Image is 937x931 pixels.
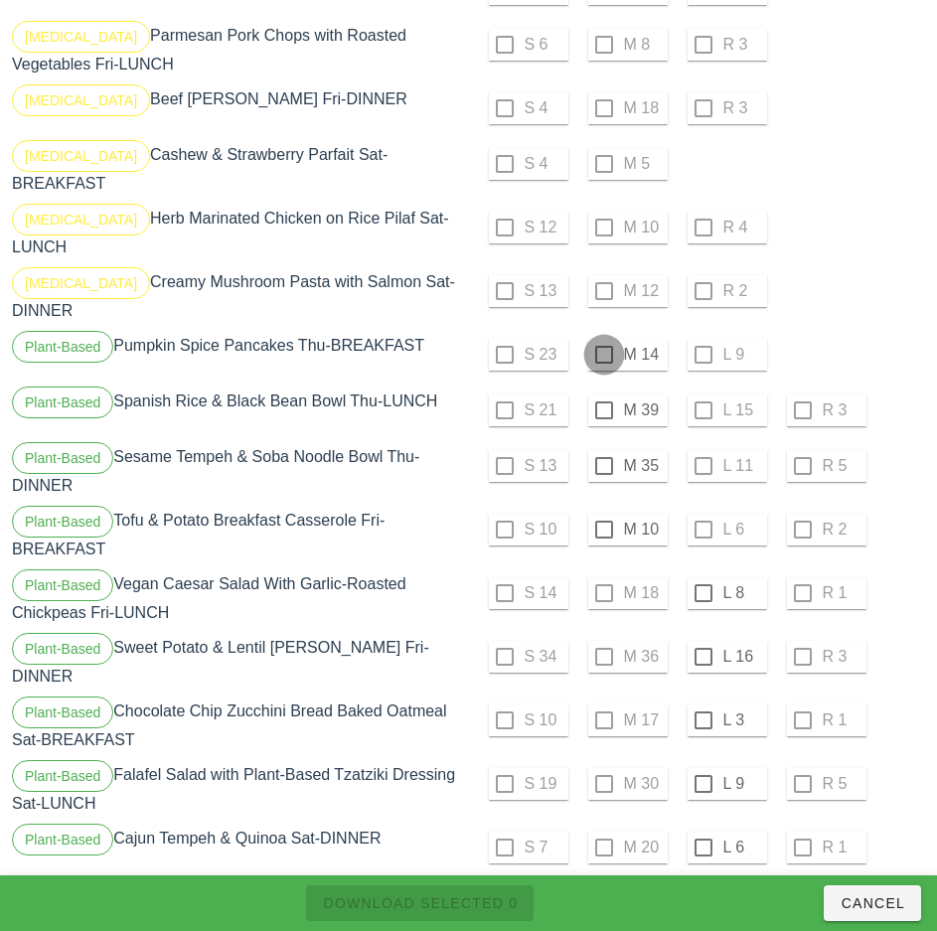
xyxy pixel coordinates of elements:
[723,774,763,794] label: L 9
[25,22,137,52] span: [MEDICAL_DATA]
[8,693,469,756] div: Chocolate Chip Zucchini Bread Baked Oatmeal Sat-BREAKFAST
[25,761,100,791] span: Plant-Based
[624,345,664,365] label: M 14
[840,895,905,911] span: Cancel
[8,438,469,502] div: Sesame Tempeh & Soba Noodle Bowl Thu-DINNER
[25,825,100,854] span: Plant-Based
[8,80,469,136] div: Beef [PERSON_NAME] Fri-DINNER
[8,136,469,200] div: Cashew & Strawberry Parfait Sat-BREAKFAST
[25,268,137,298] span: [MEDICAL_DATA]
[25,507,100,537] span: Plant-Based
[8,820,469,875] div: Cajun Tempeh & Quinoa Sat-DINNER
[25,388,100,417] span: Plant-Based
[8,200,469,263] div: Herb Marinated Chicken on Rice Pilaf Sat-LUNCH
[723,710,763,730] label: L 3
[8,17,469,80] div: Parmesan Pork Chops with Roasted Vegetables Fri-LUNCH
[25,85,137,115] span: [MEDICAL_DATA]
[8,263,469,327] div: Creamy Mushroom Pasta with Salmon Sat-DINNER
[624,520,664,540] label: M 10
[8,756,469,820] div: Falafel Salad with Plant-Based Tzatziki Dressing Sat-LUNCH
[624,456,664,476] label: M 35
[8,565,469,629] div: Vegan Caesar Salad With Garlic-Roasted Chickpeas Fri-LUNCH
[8,629,469,693] div: Sweet Potato & Lentil [PERSON_NAME] Fri-DINNER
[25,698,100,727] span: Plant-Based
[8,502,469,565] div: Tofu & Potato Breakfast Casserole Fri-BREAKFAST
[25,443,100,473] span: Plant-Based
[8,327,469,383] div: Pumpkin Spice Pancakes Thu-BREAKFAST
[624,400,664,420] label: M 39
[824,885,921,921] button: Cancel
[8,383,469,438] div: Spanish Rice & Black Bean Bowl Thu-LUNCH
[25,141,137,171] span: [MEDICAL_DATA]
[25,634,100,664] span: Plant-Based
[723,838,763,857] label: L 6
[25,205,137,234] span: [MEDICAL_DATA]
[723,647,763,667] label: L 16
[25,332,100,362] span: Plant-Based
[25,570,100,600] span: Plant-Based
[723,583,763,603] label: L 8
